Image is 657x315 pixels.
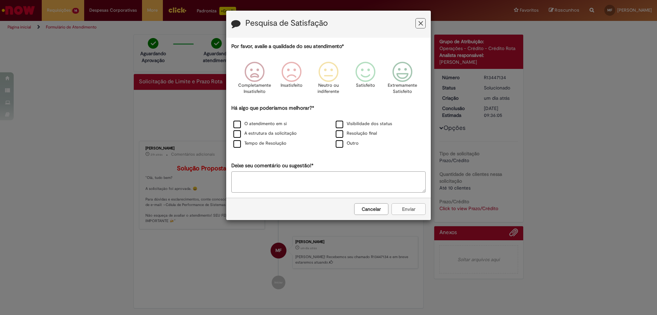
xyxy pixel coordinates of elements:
[281,82,302,89] p: Insatisfeito
[354,203,388,215] button: Cancelar
[311,57,346,104] div: Neutro ou indiferente
[231,43,344,50] label: Por favor, avalie a qualidade do seu atendimento*
[336,140,359,147] label: Outro
[233,140,286,147] label: Tempo de Resolução
[238,82,271,95] p: Completamente Insatisfeito
[245,19,328,28] label: Pesquisa de Satisfação
[237,57,272,104] div: Completamente Insatisfeito
[385,57,420,104] div: Extremamente Satisfeito
[316,82,341,95] p: Neutro ou indiferente
[274,57,309,104] div: Insatisfeito
[231,105,426,149] div: Há algo que poderíamos melhorar?*
[233,130,297,137] label: A estrutura da solicitação
[231,162,313,169] label: Deixe seu comentário ou sugestão!*
[336,121,392,127] label: Visibilidade dos status
[233,121,287,127] label: O atendimento em si
[336,130,377,137] label: Resolução final
[356,82,375,89] p: Satisfeito
[388,82,417,95] p: Extremamente Satisfeito
[348,57,383,104] div: Satisfeito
